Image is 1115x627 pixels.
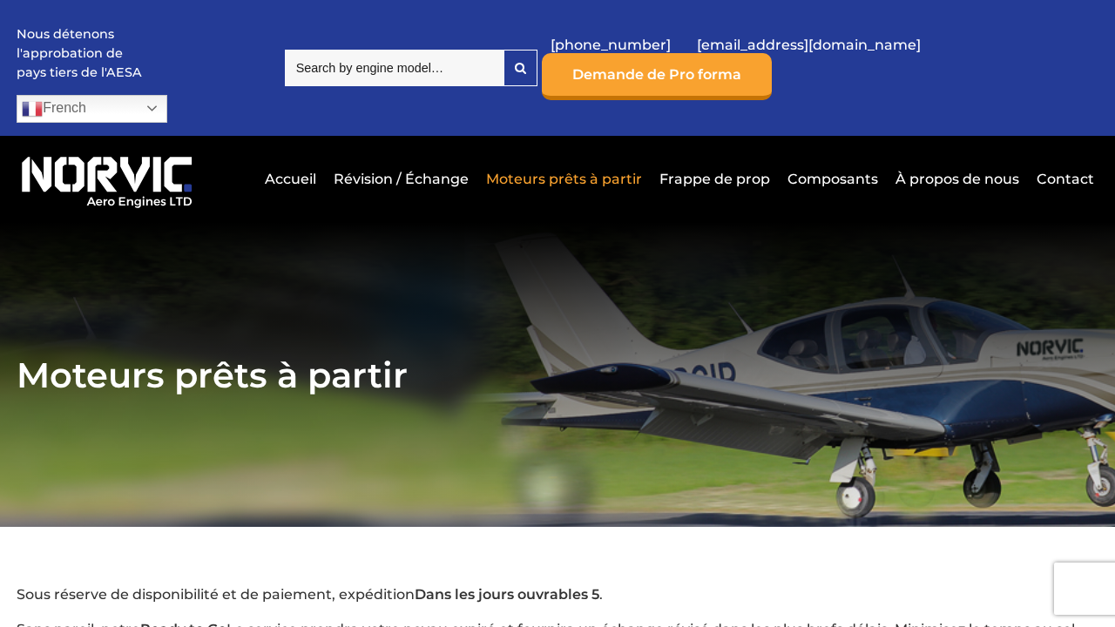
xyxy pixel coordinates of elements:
[891,158,1024,200] a: À propos de nous
[329,158,473,200] a: Révision / Échange
[285,50,503,86] input: Search by engine model…
[17,95,167,123] a: French
[542,24,679,66] a: [PHONE_NUMBER]
[688,24,929,66] a: [EMAIL_ADDRESS][DOMAIN_NAME]
[1032,158,1094,200] a: Contact
[542,53,772,100] a: Demande de Pro forma
[655,158,774,200] a: Frappe de prop
[17,149,197,210] img: Logo de Norvic Aero Engines
[783,158,882,200] a: Composants
[22,98,43,119] img: fr
[17,354,1098,396] h1: Moteurs prêts à partir
[415,586,599,603] strong: Dans les jours ouvrables 5
[17,584,1098,605] p: Sous réserve de disponibilité et de paiement, expédition .
[17,25,147,82] p: Nous détenons l'approbation de pays tiers de l'AESA
[482,158,646,200] a: Moteurs prêts à partir
[260,158,321,200] a: Accueil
